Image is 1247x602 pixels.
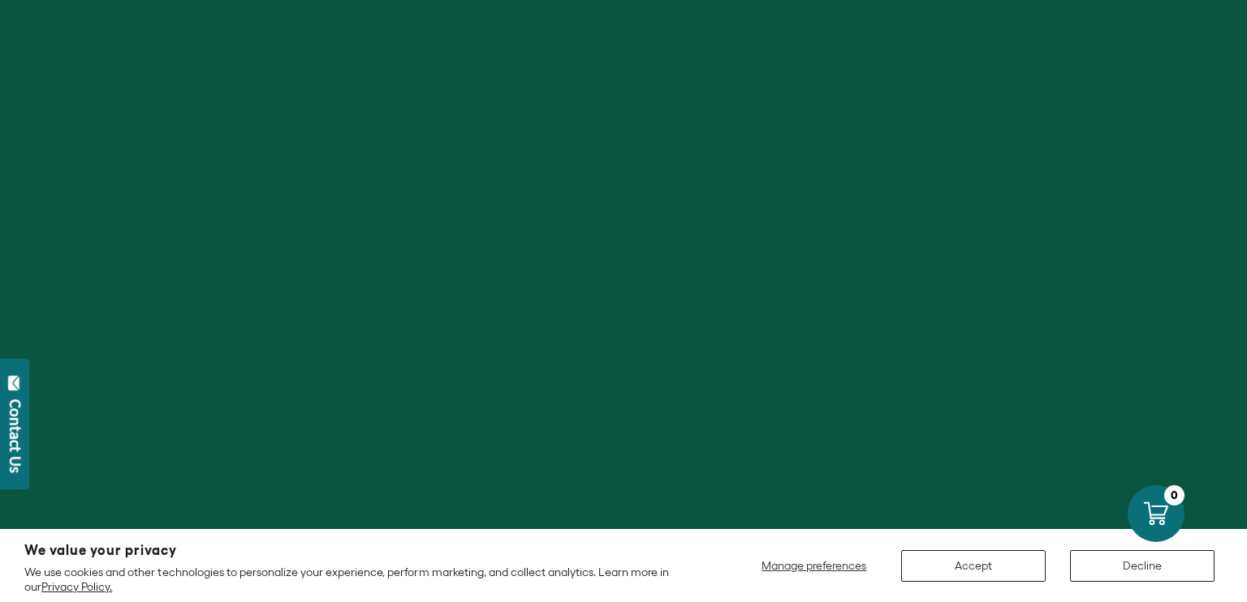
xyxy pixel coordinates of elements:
h2: We value your privacy [24,544,692,557]
button: Decline [1070,550,1215,582]
p: We use cookies and other technologies to personalize your experience, perform marketing, and coll... [24,565,692,594]
button: Manage preferences [752,550,877,582]
a: Privacy Policy. [41,580,112,593]
button: Accept [901,550,1046,582]
div: Contact Us [7,399,24,473]
span: Manage preferences [762,559,866,572]
div: 0 [1164,485,1184,505]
